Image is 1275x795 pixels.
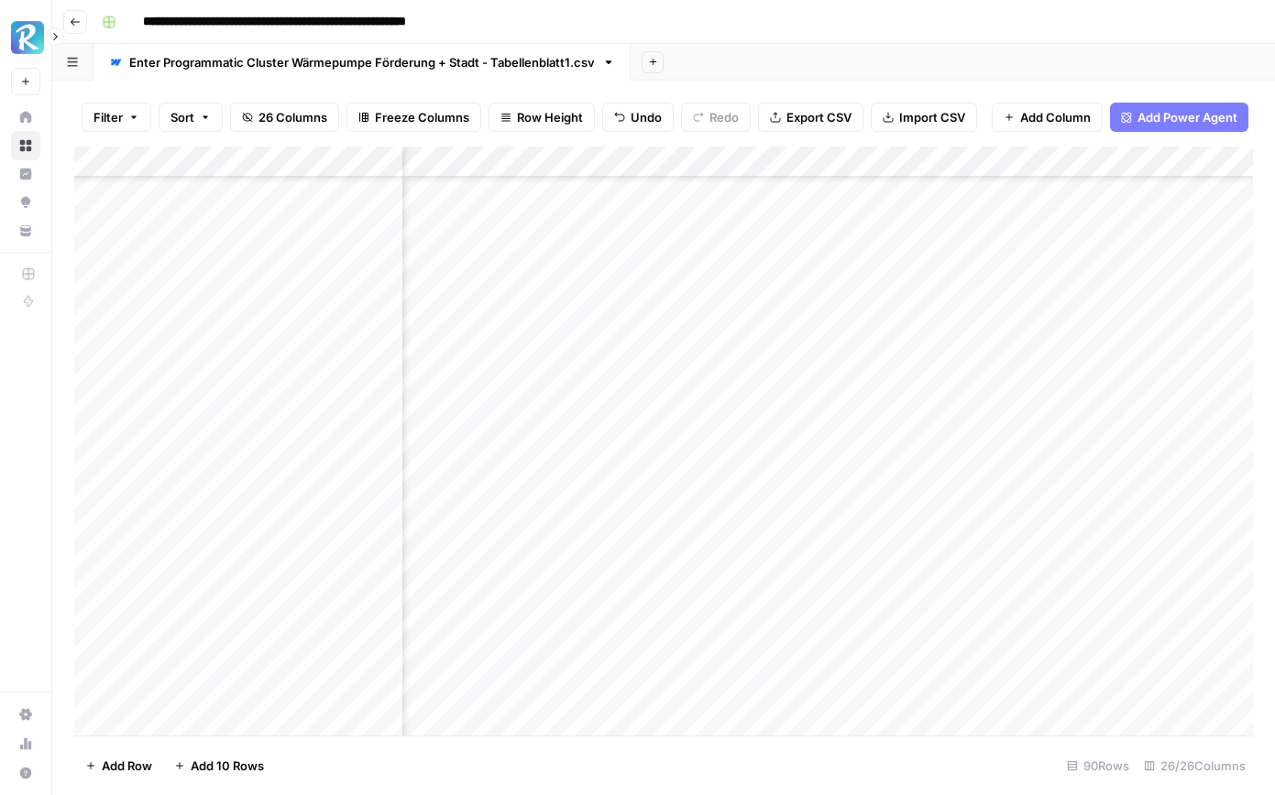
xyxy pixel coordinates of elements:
[1138,108,1237,126] span: Add Power Agent
[11,216,40,245] a: Your Data
[11,729,40,758] a: Usage
[11,15,40,60] button: Workspace: Radyant
[159,103,223,132] button: Sort
[258,108,327,126] span: 26 Columns
[871,103,977,132] button: Import CSV
[1020,108,1091,126] span: Add Column
[11,21,44,54] img: Radyant Logo
[93,108,123,126] span: Filter
[786,108,852,126] span: Export CSV
[11,131,40,160] a: Browse
[758,103,863,132] button: Export CSV
[1137,751,1253,780] div: 26/26 Columns
[992,103,1103,132] button: Add Column
[375,108,469,126] span: Freeze Columns
[11,758,40,788] button: Help + Support
[489,103,595,132] button: Row Height
[93,44,631,81] a: Enter Programmatic Cluster Wärmepumpe Förderung + Stadt - Tabellenblatt1.csv
[11,188,40,217] a: Opportunities
[11,159,40,189] a: Insights
[230,103,339,132] button: 26 Columns
[517,108,583,126] span: Row Height
[74,751,163,780] button: Add Row
[681,103,751,132] button: Redo
[899,108,965,126] span: Import CSV
[709,108,739,126] span: Redo
[82,103,151,132] button: Filter
[129,53,595,71] div: Enter Programmatic Cluster Wärmepumpe Förderung + Stadt - Tabellenblatt1.csv
[346,103,481,132] button: Freeze Columns
[102,757,152,775] span: Add Row
[11,103,40,132] a: Home
[191,757,264,775] span: Add 10 Rows
[11,700,40,729] a: Settings
[163,751,275,780] button: Add 10 Rows
[1060,751,1137,780] div: 90 Rows
[170,108,194,126] span: Sort
[631,108,662,126] span: Undo
[1110,103,1248,132] button: Add Power Agent
[602,103,674,132] button: Undo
